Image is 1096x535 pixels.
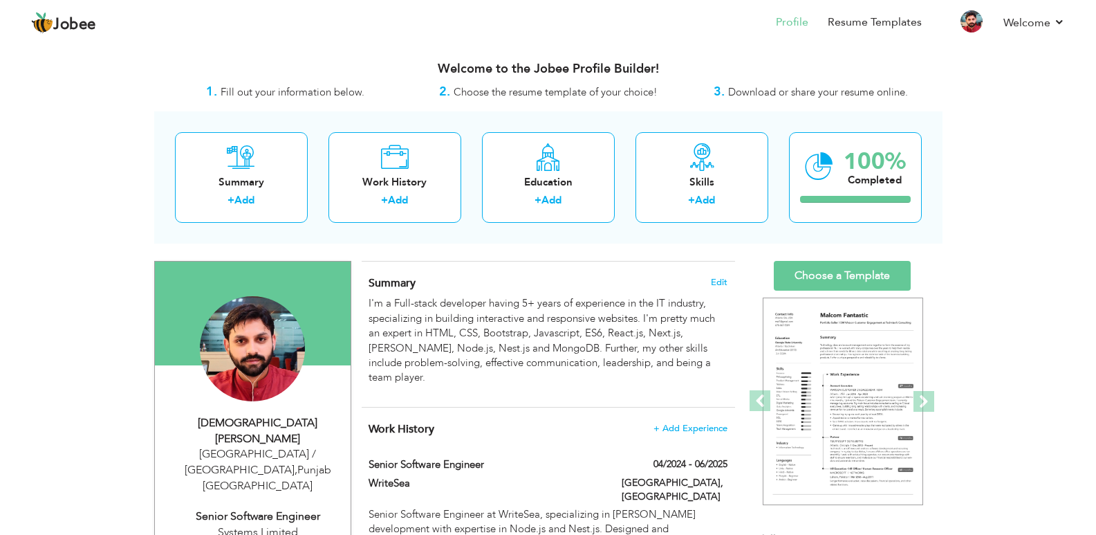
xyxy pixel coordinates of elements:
[165,446,351,494] div: [GEOGRAPHIC_DATA] / [GEOGRAPHIC_DATA] Punjab [GEOGRAPHIC_DATA]
[31,12,53,34] img: jobee.io
[340,175,450,190] div: Work History
[206,83,217,100] strong: 1.
[165,509,351,525] div: Senior Software Engineer
[647,175,757,190] div: Skills
[381,193,388,208] label: +
[369,457,601,472] label: Senior Software Engineer
[844,173,906,188] div: Completed
[369,421,434,437] span: Work History
[31,12,96,34] a: Jobee
[493,175,604,190] div: Education
[369,276,727,290] h4: Adding a summary is a quick and easy way to highlight your experience and interests.
[234,193,254,207] a: Add
[439,83,450,100] strong: 2.
[774,261,911,291] a: Choose a Template
[154,62,942,76] h3: Welcome to the Jobee Profile Builder!
[728,85,908,99] span: Download or share your resume online.
[369,296,727,386] p: I'm a Full-stack developer having 5+ years of experience in the IT industry, specializing in buil...
[454,85,658,99] span: Choose the resume template of your choice!
[227,193,234,208] label: +
[186,175,297,190] div: Summary
[653,457,727,471] label: 04/2024 - 06/2025
[653,424,727,433] span: + Add Experience
[714,83,725,100] strong: 3.
[541,193,561,207] a: Add
[828,15,922,30] a: Resume Templates
[165,415,351,447] div: [DEMOGRAPHIC_DATA][PERSON_NAME]
[711,278,727,287] span: Edit
[221,85,364,99] span: Fill out your information below.
[200,296,305,401] img: MUHAMMAD USMAN GHANI
[53,17,96,33] span: Jobee
[535,193,541,208] label: +
[295,462,297,478] span: ,
[369,275,416,291] span: Summary
[1003,15,1065,31] a: Welcome
[369,476,601,491] label: WriteSea
[369,422,727,436] h4: This helps to show the companies you have worked for.
[688,193,695,208] label: +
[844,150,906,173] div: 100%
[388,193,408,207] a: Add
[695,193,715,207] a: Add
[776,15,808,30] a: Profile
[960,10,983,33] img: Profile Img
[622,476,727,504] label: [GEOGRAPHIC_DATA], [GEOGRAPHIC_DATA]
